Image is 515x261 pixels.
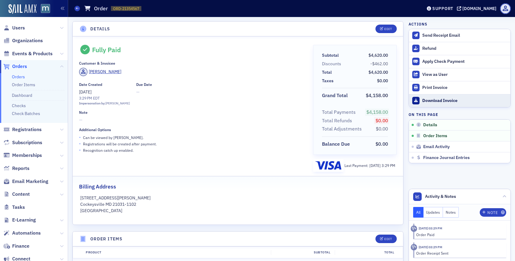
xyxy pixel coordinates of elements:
[423,133,447,139] span: Order Items
[79,134,81,141] span: •
[79,141,81,147] span: •
[41,4,50,13] img: SailAMX
[487,211,498,214] div: Note
[12,191,30,198] span: Content
[322,61,343,67] span: Discounts
[94,5,108,12] h1: Order
[79,68,121,76] a: [PERSON_NAME]
[370,61,388,66] span: -$462.00
[79,61,115,66] div: Customer & Invoicee
[423,122,437,128] span: Details
[422,33,507,38] div: Send Receipt Email
[322,92,348,99] div: Grand Total
[3,63,27,70] a: Orders
[79,96,92,100] time: 3:29 PM
[322,61,341,67] div: Discounts
[12,63,27,70] span: Orders
[423,207,443,218] button: Updates
[322,78,334,84] div: Taxes
[315,161,341,170] img: visa
[3,217,36,223] a: E-Learning
[375,117,388,124] span: $0.00
[90,236,123,242] h4: Order Items
[79,89,92,95] span: [DATE]
[422,98,507,103] div: Download Invoice
[81,250,271,255] div: Product
[335,250,399,255] div: Total
[136,82,152,87] div: Due Date
[382,163,395,168] span: 3:29 PM
[322,78,336,84] span: Taxes
[409,29,510,42] button: Send Receipt Email
[3,191,30,198] a: Content
[3,126,42,133] a: Registrations
[12,243,29,249] span: Finance
[3,204,25,211] a: Tasks
[92,46,121,54] div: Fully Paid
[12,103,26,108] a: Checks
[12,74,25,80] a: Orders
[457,6,499,11] button: [DOMAIN_NAME]
[3,139,42,146] a: Subscriptions
[12,139,42,146] span: Subscriptions
[12,204,25,211] span: Tasks
[12,82,35,87] a: Order Items
[3,152,42,159] a: Memberships
[368,53,388,58] span: $4,620.00
[12,217,36,223] span: E-Learning
[3,37,43,44] a: Organizations
[12,152,42,159] span: Memberships
[322,125,362,133] div: Total Adjustments
[376,126,388,132] span: $0.00
[12,126,42,133] span: Registrations
[12,37,43,44] span: Organizations
[3,178,48,185] a: Email Marketing
[12,165,29,172] span: Reports
[375,141,388,147] span: $0.00
[322,69,332,76] div: Total
[432,6,453,11] div: Support
[443,207,459,218] button: Notes
[377,78,388,83] span: $0.00
[3,243,29,249] a: Finance
[79,117,305,123] span: —
[83,135,143,140] p: Can be viewed by [PERSON_NAME] .
[9,4,36,14] img: SailAMX
[423,155,470,161] span: Finance Journal Entries
[422,59,507,64] div: Apply Check Payment
[12,50,53,57] span: Events & Products
[322,117,354,124] span: Total Refunds
[409,112,511,117] h4: On this page
[500,3,511,14] span: Profile
[413,207,423,218] button: All
[425,193,456,200] span: Activity & Notes
[322,52,341,59] span: Subtotal
[419,226,442,230] time: 10/6/2025 03:29 PM
[322,125,364,133] span: Total Adjustments
[322,92,350,99] span: Grand Total
[3,165,29,172] a: Reports
[411,225,417,232] div: Activity
[79,101,105,105] span: Impersonation by:
[83,147,133,153] p: Recognition catch up enabled.
[113,6,139,11] span: ORD-21354567
[422,85,507,90] div: Print Invoice
[409,42,510,55] button: Refund
[271,250,335,255] div: Subtotal
[79,110,88,115] div: Note
[80,201,396,208] p: Cockeysville MD 21031-1102
[79,147,81,153] span: •
[79,183,116,191] h2: Billing Address
[480,208,506,217] button: Note
[322,52,339,59] div: Subtotal
[409,94,510,107] a: Download Invoice
[79,82,102,87] div: Date Created
[79,127,111,132] div: Additional Options
[80,195,396,201] p: [STREET_ADDRESS][PERSON_NAME]
[368,69,388,75] span: $4,620.00
[3,50,53,57] a: Events & Products
[422,72,507,77] div: View as User
[322,141,350,148] div: Balance Due
[80,208,396,214] p: [GEOGRAPHIC_DATA]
